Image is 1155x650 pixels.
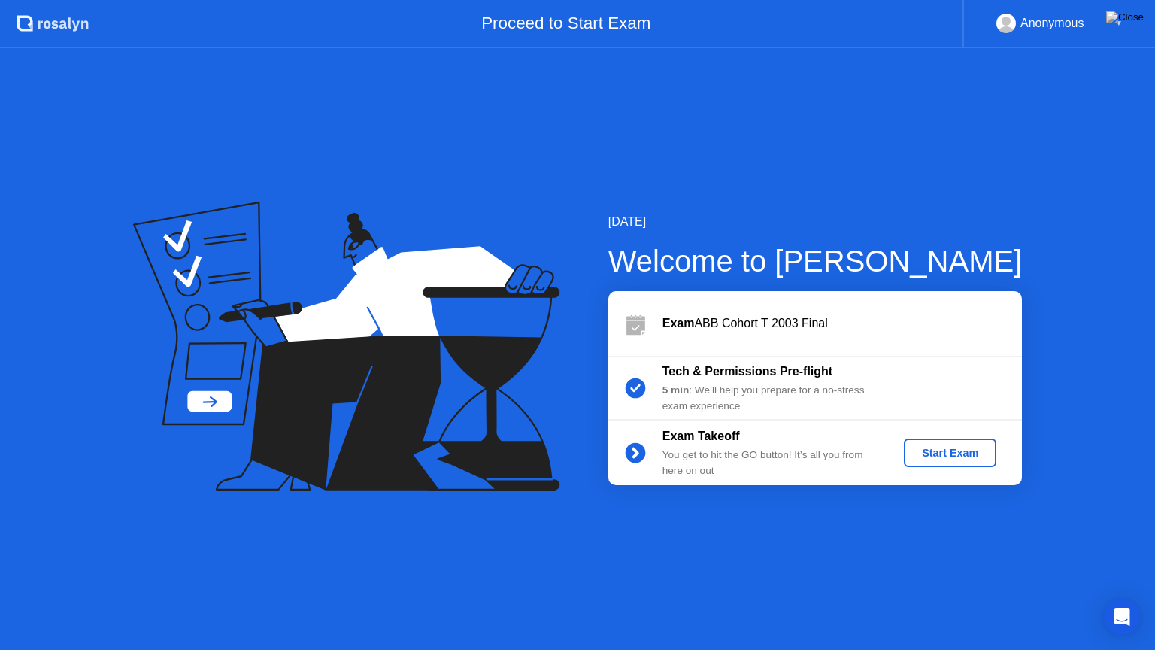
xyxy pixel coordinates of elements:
div: You get to hit the GO button! It’s all you from here on out [662,448,879,478]
div: Anonymous [1020,14,1084,33]
b: Exam Takeoff [662,430,740,442]
button: Start Exam [904,439,996,467]
div: Start Exam [910,447,990,459]
div: Welcome to [PERSON_NAME] [608,238,1023,284]
div: : We’ll help you prepare for a no-stress exam experience [662,383,879,414]
div: [DATE] [608,213,1023,231]
b: Tech & Permissions Pre-flight [662,365,832,378]
b: 5 min [662,384,690,396]
img: Close [1106,11,1144,23]
div: ABB Cohort T 2003 Final [662,314,1022,333]
b: Exam [662,317,695,330]
div: Open Intercom Messenger [1104,599,1140,635]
